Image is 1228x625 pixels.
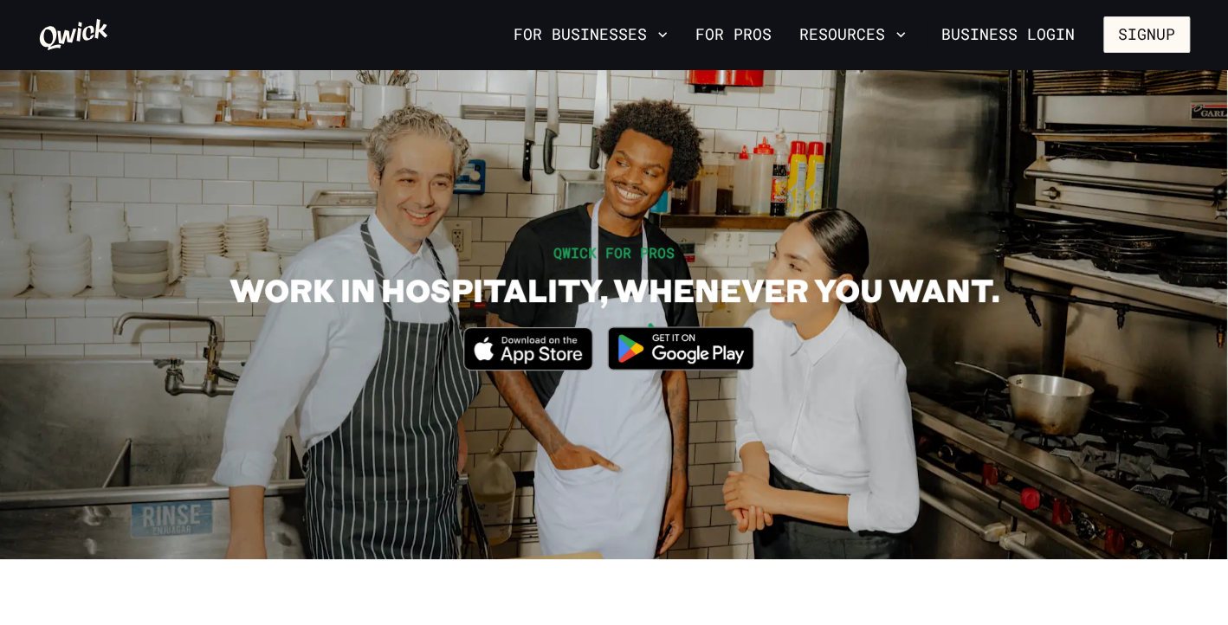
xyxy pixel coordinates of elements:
[553,243,675,261] span: QWICK FOR PROS
[792,20,913,49] button: Resources
[229,270,999,309] h1: WORK IN HOSPITALITY, WHENEVER YOU WANT.
[688,20,779,49] a: For Pros
[1103,16,1190,53] button: Signup
[927,16,1089,53] a: Business Login
[463,356,593,374] a: Download on the App Store
[597,316,765,381] img: Get it on Google Play
[507,20,675,49] button: For Businesses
